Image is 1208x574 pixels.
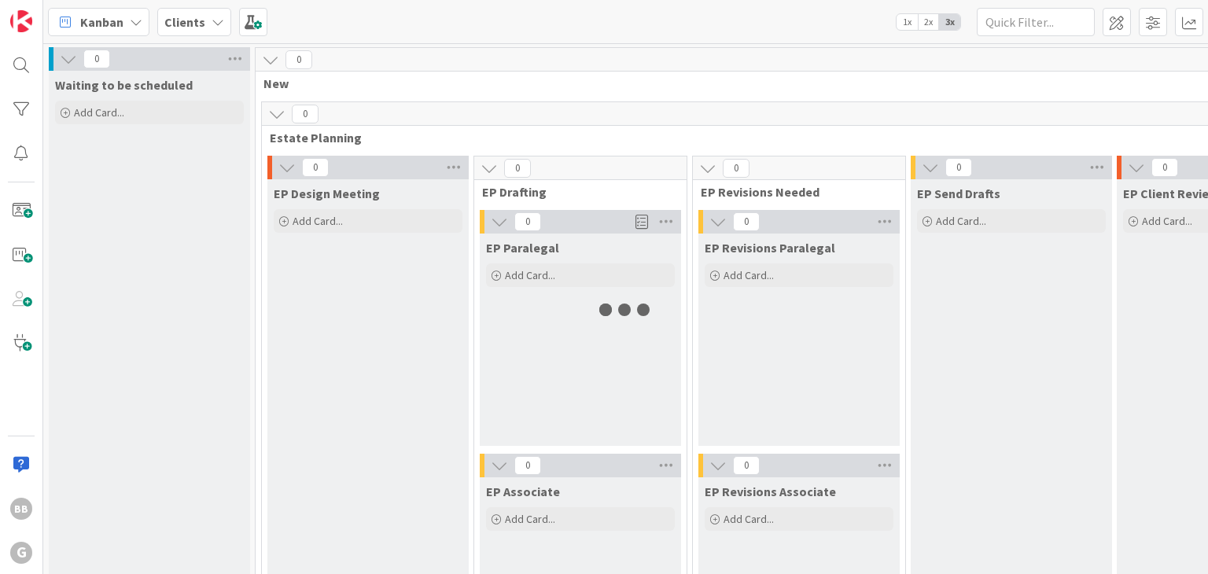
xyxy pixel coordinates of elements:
span: 0 [514,456,541,475]
span: 0 [302,158,329,177]
div: G [10,542,32,564]
span: 0 [285,50,312,69]
span: EP Drafting [482,184,667,200]
span: 0 [292,105,319,123]
span: EP Design Meeting [274,186,380,201]
span: EP Revisions Needed [701,184,886,200]
span: EP Paralegal [486,240,559,256]
span: Add Card... [505,512,555,526]
span: Add Card... [724,268,774,282]
span: Add Card... [936,214,986,228]
b: Clients [164,14,205,30]
span: EP Revisions Associate [705,484,836,499]
span: 2x [918,14,939,30]
span: 0 [723,159,749,178]
span: 0 [733,212,760,231]
span: Waiting to be scheduled [55,77,193,93]
span: Add Card... [293,214,343,228]
span: 0 [945,158,972,177]
span: 0 [514,212,541,231]
span: 1x [897,14,918,30]
span: EP Revisions Paralegal [705,240,835,256]
span: EP Associate [486,484,560,499]
span: 0 [504,159,531,178]
span: Add Card... [1142,214,1192,228]
span: 0 [1151,158,1178,177]
div: BB [10,498,32,520]
img: Visit kanbanzone.com [10,10,32,32]
span: 0 [83,50,110,68]
span: 0 [733,456,760,475]
span: Add Card... [724,512,774,526]
span: Add Card... [505,268,555,282]
input: Quick Filter... [977,8,1095,36]
span: 3x [939,14,960,30]
span: EP Send Drafts [917,186,1000,201]
span: Kanban [80,13,123,31]
span: Add Card... [74,105,124,120]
